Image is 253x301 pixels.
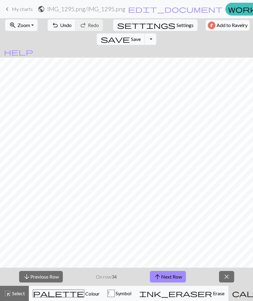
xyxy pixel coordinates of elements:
[9,21,16,29] span: zoom_in
[212,290,224,296] span: Erase
[60,22,72,28] span: Undo
[11,290,25,296] span: Select
[4,5,11,13] span: keyboard_arrow_left
[117,22,175,29] i: Settings
[4,48,33,56] span: help
[208,22,215,29] img: Ravelry
[139,289,212,298] span: ink_eraser
[52,21,59,29] span: undo
[206,20,250,31] button: Add to Ravelry
[101,35,130,43] span: save
[19,271,63,282] button: Previous Row
[33,289,84,298] span: palette
[18,22,30,28] span: Zoom
[154,272,161,281] span: arrow_upward
[4,289,11,298] span: highlight_alt
[103,286,135,301] button: k Symbol
[108,290,114,297] div: k
[12,6,33,12] span: My charts
[4,4,33,14] a: My charts
[111,274,117,279] strong: 34
[113,19,197,31] button: SettingsSettings
[135,286,228,301] button: Erase
[223,272,230,281] span: close
[217,22,248,29] span: Add to Ravelry
[97,33,145,45] button: Save
[177,22,194,29] span: Settings
[84,291,100,296] span: Colour
[29,286,103,301] button: Colour
[48,19,76,31] button: Undo
[128,5,223,13] span: edit_document
[150,271,186,282] button: Next Row
[131,36,141,42] span: Save
[96,273,117,280] p: On row
[23,272,30,281] span: arrow_downward
[115,290,131,296] span: Symbol
[38,5,45,13] span: public
[47,5,125,12] h2: IMG_1295.png / IMG_1295.png
[5,19,38,31] button: Zoom
[117,21,175,29] span: settings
